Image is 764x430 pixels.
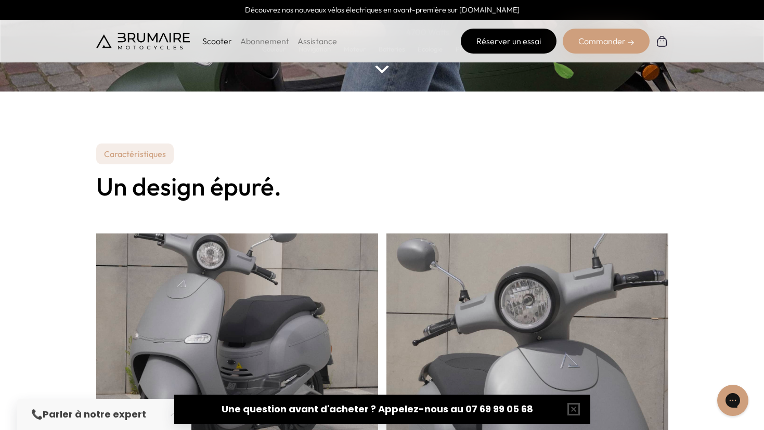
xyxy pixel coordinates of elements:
[297,36,337,46] a: Assistance
[240,36,289,46] a: Abonnement
[628,40,634,46] img: right-arrow-2.png
[563,29,650,54] div: Commander
[96,144,174,164] p: Caractéristiques
[461,29,556,54] a: Réserver un essai
[96,33,190,49] img: Brumaire Motocycles
[656,35,668,47] img: Panier
[712,381,754,420] iframe: Gorgias live chat messenger
[375,66,389,73] img: arrow-bottom.png
[202,35,232,47] p: Scooter
[96,173,668,200] h2: Un design épuré.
